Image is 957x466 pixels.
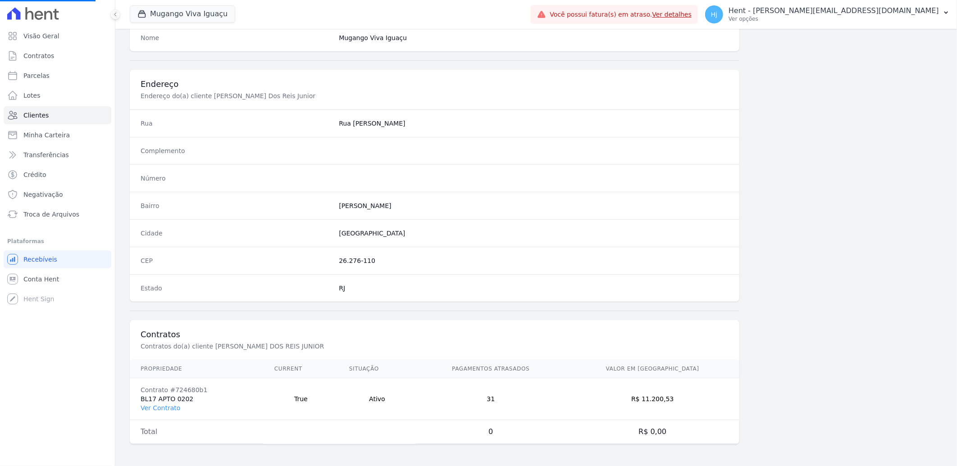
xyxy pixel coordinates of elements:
td: True [264,378,338,420]
dd: 26.276-110 [339,256,729,265]
div: Contrato #724680b1 [141,385,253,394]
span: Troca de Arquivos [23,210,79,219]
h3: Contratos [141,329,729,340]
p: Contratos do(a) cliente [PERSON_NAME] DOS REIS JUNIOR [141,342,443,351]
p: Endereço do(a) cliente [PERSON_NAME] Dos Reis Junior [141,91,443,100]
dd: Mugango Viva Iguaçu [339,33,729,42]
a: Clientes [4,106,111,124]
td: R$ 11.200,53 [566,378,739,420]
a: Visão Geral [4,27,111,45]
dt: Estado [141,284,332,293]
a: Ver Contrato [141,404,180,412]
button: Hj Hent - [PERSON_NAME][EMAIL_ADDRESS][DOMAIN_NAME] Ver opções [698,2,957,27]
th: Current [264,360,338,378]
p: Hent - [PERSON_NAME][EMAIL_ADDRESS][DOMAIN_NAME] [729,6,939,15]
div: Plataformas [7,236,108,247]
a: Lotes [4,86,111,104]
a: Recebíveis [4,250,111,268]
dt: Número [141,174,332,183]
a: Troca de Arquivos [4,205,111,223]
td: R$ 0,00 [566,420,739,444]
span: Você possui fatura(s) em atraso. [550,10,692,19]
dd: Rua [PERSON_NAME] [339,119,729,128]
a: Minha Carteira [4,126,111,144]
dt: Nome [141,33,332,42]
a: Contratos [4,47,111,65]
span: Hj [711,11,717,18]
th: Valor em [GEOGRAPHIC_DATA] [566,360,739,378]
span: Negativação [23,190,63,199]
td: Total [130,420,264,444]
dt: Complemento [141,146,332,155]
a: Transferências [4,146,111,164]
td: Ativo [338,378,416,420]
td: 31 [416,378,566,420]
span: Transferências [23,150,69,159]
dd: [PERSON_NAME] [339,201,729,210]
dt: CEP [141,256,332,265]
span: Clientes [23,111,49,120]
dd: RJ [339,284,729,293]
span: Recebíveis [23,255,57,264]
span: Lotes [23,91,41,100]
dt: Bairro [141,201,332,210]
th: Propriedade [130,360,264,378]
button: Mugango Viva Iguaçu [130,5,235,23]
dd: [GEOGRAPHIC_DATA] [339,229,729,238]
a: Parcelas [4,67,111,85]
span: Contratos [23,51,54,60]
span: Visão Geral [23,32,59,41]
a: Ver detalhes [652,11,692,18]
th: Pagamentos Atrasados [416,360,566,378]
a: Conta Hent [4,270,111,288]
dt: Cidade [141,229,332,238]
a: Negativação [4,185,111,204]
span: Minha Carteira [23,131,70,140]
td: 0 [416,420,566,444]
span: Parcelas [23,71,50,80]
dt: Rua [141,119,332,128]
p: Ver opções [729,15,939,23]
td: BL17 APTO 0202 [130,378,264,420]
a: Crédito [4,166,111,184]
th: Situação [338,360,416,378]
span: Conta Hent [23,275,59,284]
span: Crédito [23,170,46,179]
h3: Endereço [141,79,729,90]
